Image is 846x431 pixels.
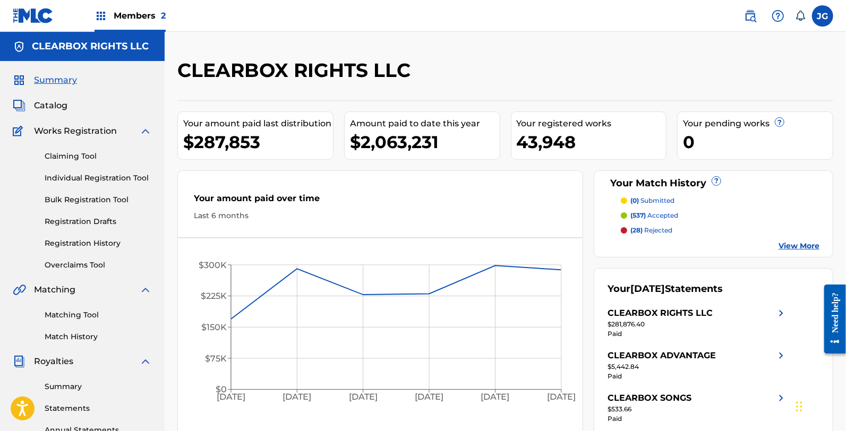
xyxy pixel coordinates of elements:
[199,260,227,270] tspan: $300K
[630,211,678,220] p: accepted
[45,238,152,249] a: Registration History
[712,177,721,185] span: ?
[183,117,333,130] div: Your amount paid last distribution
[621,196,819,205] a: (0) submitted
[34,355,73,368] span: Royalties
[350,130,500,154] div: $2,063,231
[608,329,788,339] div: Paid
[744,10,757,22] img: search
[13,8,54,23] img: MLC Logo
[216,384,227,394] tspan: $0
[34,74,77,87] span: Summary
[13,74,25,87] img: Summary
[608,307,788,339] a: CLEARBOX RIGHTS LLCright chevron icon$281,876.40Paid
[45,216,152,227] a: Registration Drafts
[608,307,713,320] div: CLEARBOX RIGHTS LLC
[45,309,152,321] a: Matching Tool
[183,130,333,154] div: $287,853
[45,151,152,162] a: Claiming Tool
[13,74,77,87] a: SummarySummary
[45,381,152,392] a: Summary
[816,276,846,361] iframe: Resource Center
[194,192,567,210] div: Your amount paid over time
[779,240,819,252] a: View More
[205,354,227,364] tspan: $75K
[630,196,639,204] span: (0)
[608,320,788,329] div: $281,876.40
[45,403,152,414] a: Statements
[775,118,784,126] span: ?
[775,307,788,320] img: right chevron icon
[201,322,227,332] tspan: $150K
[775,392,788,404] img: right chevron icon
[201,291,227,301] tspan: $225K
[114,10,166,22] span: Members
[13,355,25,368] img: Royalties
[740,5,761,27] a: Public Search
[812,5,833,27] div: User Menu
[630,211,646,219] span: (537)
[13,125,27,137] img: Works Registration
[177,58,416,82] h2: CLEARBOX RIGHTS LLC
[34,283,75,296] span: Matching
[349,392,378,402] tspan: [DATE]
[517,130,666,154] div: 43,948
[45,331,152,342] a: Match History
[32,40,149,53] h5: CLEARBOX RIGHTS LLC
[139,125,152,137] img: expand
[772,10,784,22] img: help
[608,414,788,424] div: Paid
[45,260,152,271] a: Overclaims Tool
[415,392,443,402] tspan: [DATE]
[283,392,311,402] tspan: [DATE]
[13,99,25,112] img: Catalog
[517,117,666,130] div: Your registered works
[13,283,26,296] img: Matching
[621,226,819,235] a: (28) rejected
[95,10,107,22] img: Top Rightsholders
[608,372,788,381] div: Paid
[608,392,788,424] a: CLEARBOX SONGSright chevron icon$533.66Paid
[194,210,567,221] div: Last 6 months
[767,5,789,27] div: Help
[683,130,833,154] div: 0
[621,211,819,220] a: (537) accepted
[795,11,806,21] div: Notifications
[630,283,665,295] span: [DATE]
[139,355,152,368] img: expand
[683,117,833,130] div: Your pending works
[350,117,500,130] div: Amount paid to date this year
[630,196,674,205] p: submitted
[34,125,117,137] span: Works Registration
[481,392,510,402] tspan: [DATE]
[161,11,166,21] span: 2
[608,349,788,381] a: CLEARBOX ADVANTAGEright chevron icon$5,442.84Paid
[34,99,67,112] span: Catalog
[793,380,846,431] iframe: Chat Widget
[630,226,643,234] span: (28)
[608,176,819,191] div: Your Match History
[608,282,723,296] div: Your Statements
[13,40,25,53] img: Accounts
[775,349,788,362] img: right chevron icon
[13,99,67,112] a: CatalogCatalog
[608,392,691,404] div: CLEARBOX SONGS
[217,392,245,402] tspan: [DATE]
[547,392,576,402] tspan: [DATE]
[608,362,788,372] div: $5,442.84
[630,226,672,235] p: rejected
[608,404,788,414] div: $533.66
[139,283,152,296] img: expand
[608,349,716,362] div: CLEARBOX ADVANTAGE
[796,391,802,423] div: Drag
[45,194,152,205] a: Bulk Registration Tool
[45,173,152,184] a: Individual Registration Tool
